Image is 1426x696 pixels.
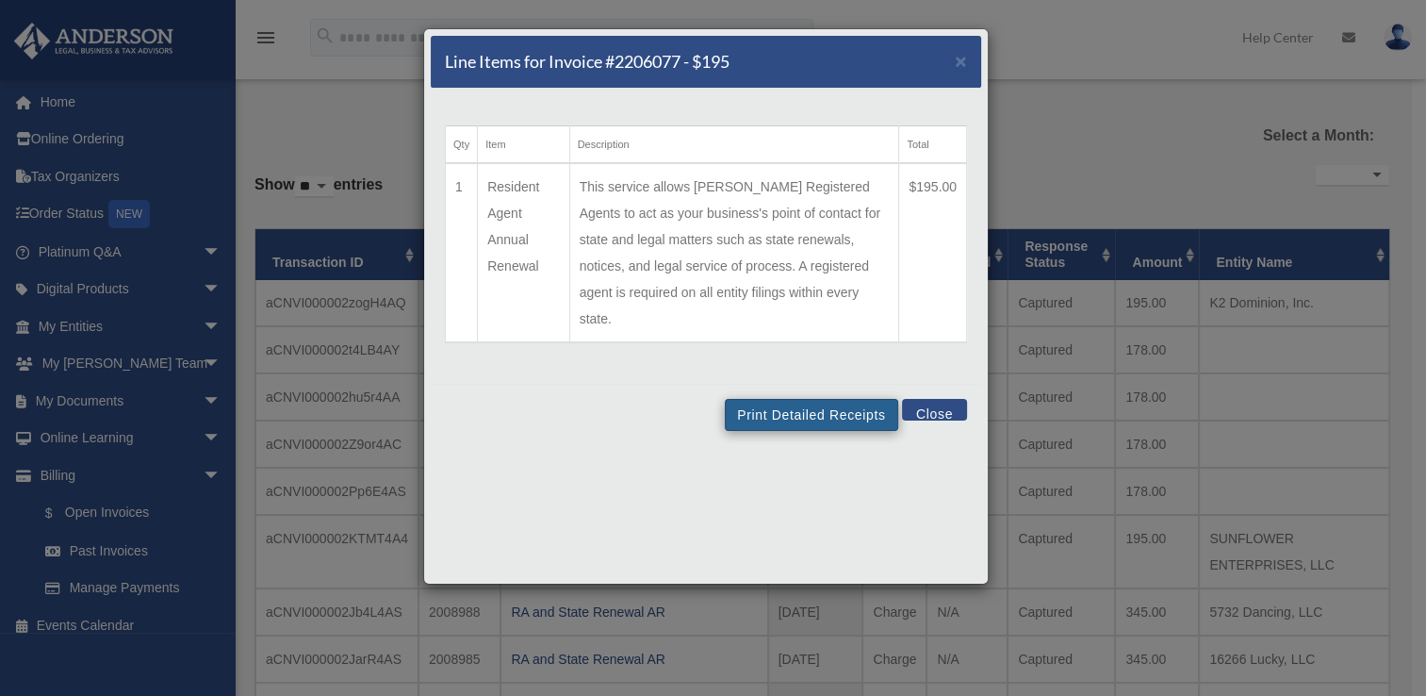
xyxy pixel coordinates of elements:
button: Print Detailed Receipts [725,399,897,431]
td: $195.00 [899,163,967,342]
td: This service allows [PERSON_NAME] Registered Agents to act as your business's point of contact fo... [569,163,899,342]
th: Qty [446,126,478,164]
td: Resident Agent Annual Renewal [478,163,569,342]
span: × [955,50,967,72]
th: Total [899,126,967,164]
th: Description [569,126,899,164]
button: Close [902,399,967,421]
h5: Line Items for Invoice #2206077 - $195 [445,50,729,74]
th: Item [478,126,569,164]
button: Close [955,51,967,71]
td: 1 [446,163,478,342]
